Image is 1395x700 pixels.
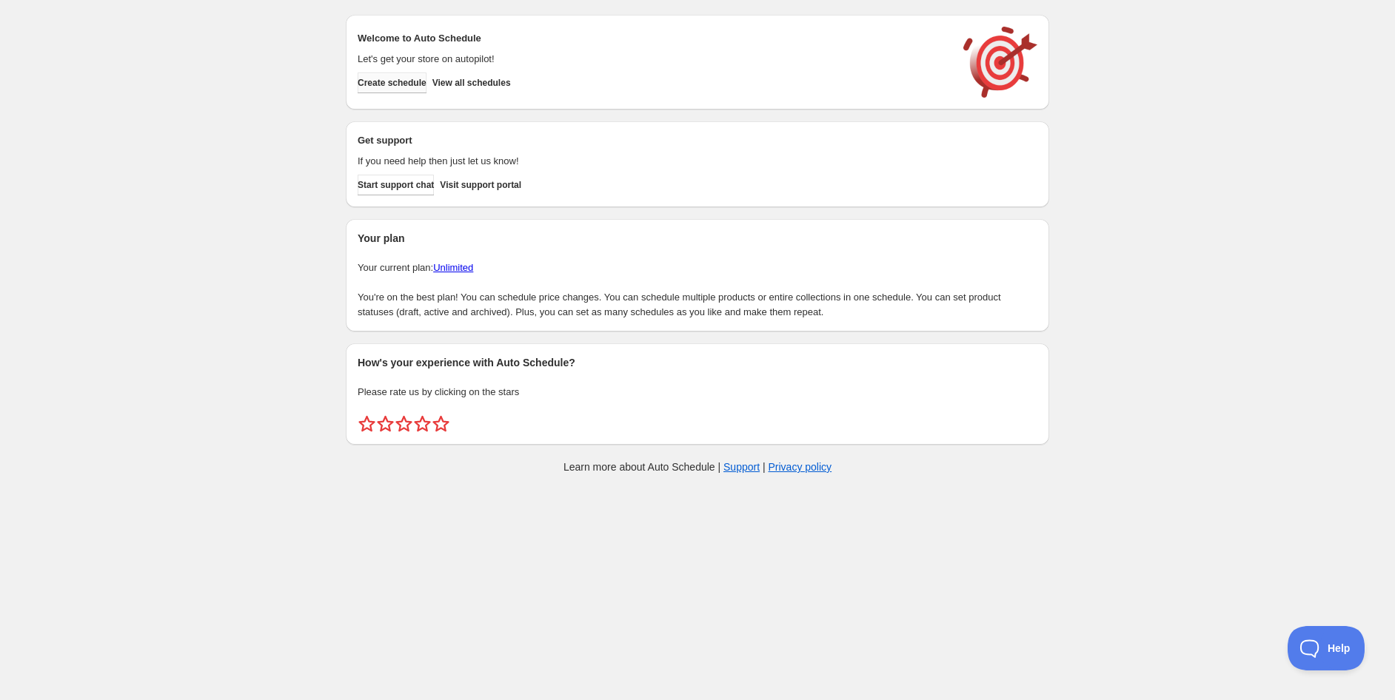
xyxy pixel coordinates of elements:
[358,175,434,195] a: Start support chat
[358,260,1037,275] p: Your current plan:
[358,355,1037,370] h2: How's your experience with Auto Schedule?
[358,290,1037,320] p: You're on the best plan! You can schedule price changes. You can schedule multiple products or en...
[432,77,511,89] span: View all schedules
[358,133,949,148] h2: Get support
[358,52,949,67] p: Let's get your store on autopilot!
[563,460,832,474] p: Learn more about Auto Schedule | |
[358,231,1037,246] h2: Your plan
[358,154,949,169] p: If you need help then just let us know!
[358,77,426,89] span: Create schedule
[723,461,760,473] a: Support
[358,385,1037,400] p: Please rate us by clicking on the stars
[432,73,511,93] button: View all schedules
[440,179,521,191] span: Visit support portal
[358,31,949,46] h2: Welcome to Auto Schedule
[433,262,473,273] a: Unlimited
[1288,626,1365,670] iframe: Toggle Customer Support
[358,179,434,191] span: Start support chat
[358,73,426,93] button: Create schedule
[440,175,521,195] a: Visit support portal
[769,461,832,473] a: Privacy policy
